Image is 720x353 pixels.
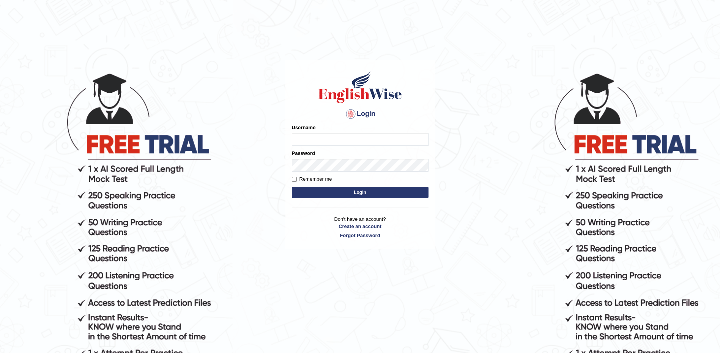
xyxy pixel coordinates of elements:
input: Remember me [292,177,297,182]
a: Forgot Password [292,232,429,239]
label: Remember me [292,175,332,183]
img: Logo of English Wise sign in for intelligent practice with AI [317,70,403,104]
label: Username [292,124,316,131]
a: Create an account [292,223,429,230]
h4: Login [292,108,429,120]
p: Don't have an account? [292,216,429,239]
button: Login [292,187,429,198]
label: Password [292,150,315,157]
